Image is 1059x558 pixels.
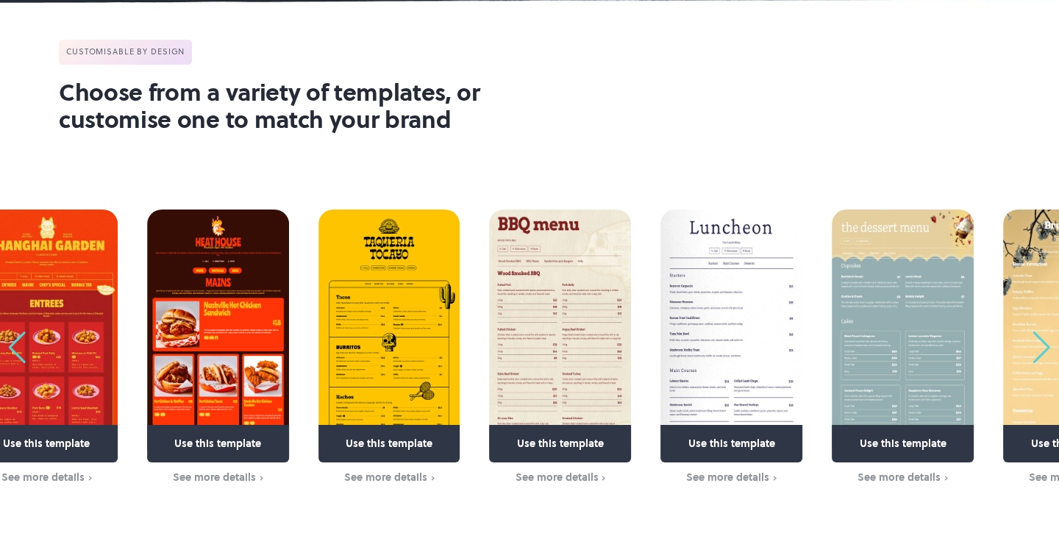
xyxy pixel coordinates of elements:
a: Use this template [832,210,974,462]
a: Use this template [318,210,460,462]
a: See more details [1,470,92,486]
div: See more details [173,471,256,483]
a: Use this template [490,210,632,462]
div: See more details [686,471,769,483]
div: See more details [344,471,427,483]
a: See more details [344,470,435,486]
div: 3 / 63 [318,210,460,485]
h2: Choose from a variety of templates, or customise one to match your brand [59,79,574,134]
a: Use this template [147,210,289,462]
div: 6 / 63 [832,210,974,485]
div: See more details [516,471,599,483]
div: 2 / 63 [147,210,289,485]
a: See more details [686,470,777,486]
div: Previous slide [7,332,27,364]
div: See more details [857,471,941,483]
a: Use this template [660,210,802,462]
div: 5 / 63 [660,210,802,485]
div: 4 / 63 [490,210,632,485]
div: See more details [1,471,85,483]
div: Next slide [1032,332,1052,364]
div: customisable by design [66,47,185,57]
a: See more details [857,470,948,486]
a: See more details [516,470,606,486]
a: See more details [173,470,263,486]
